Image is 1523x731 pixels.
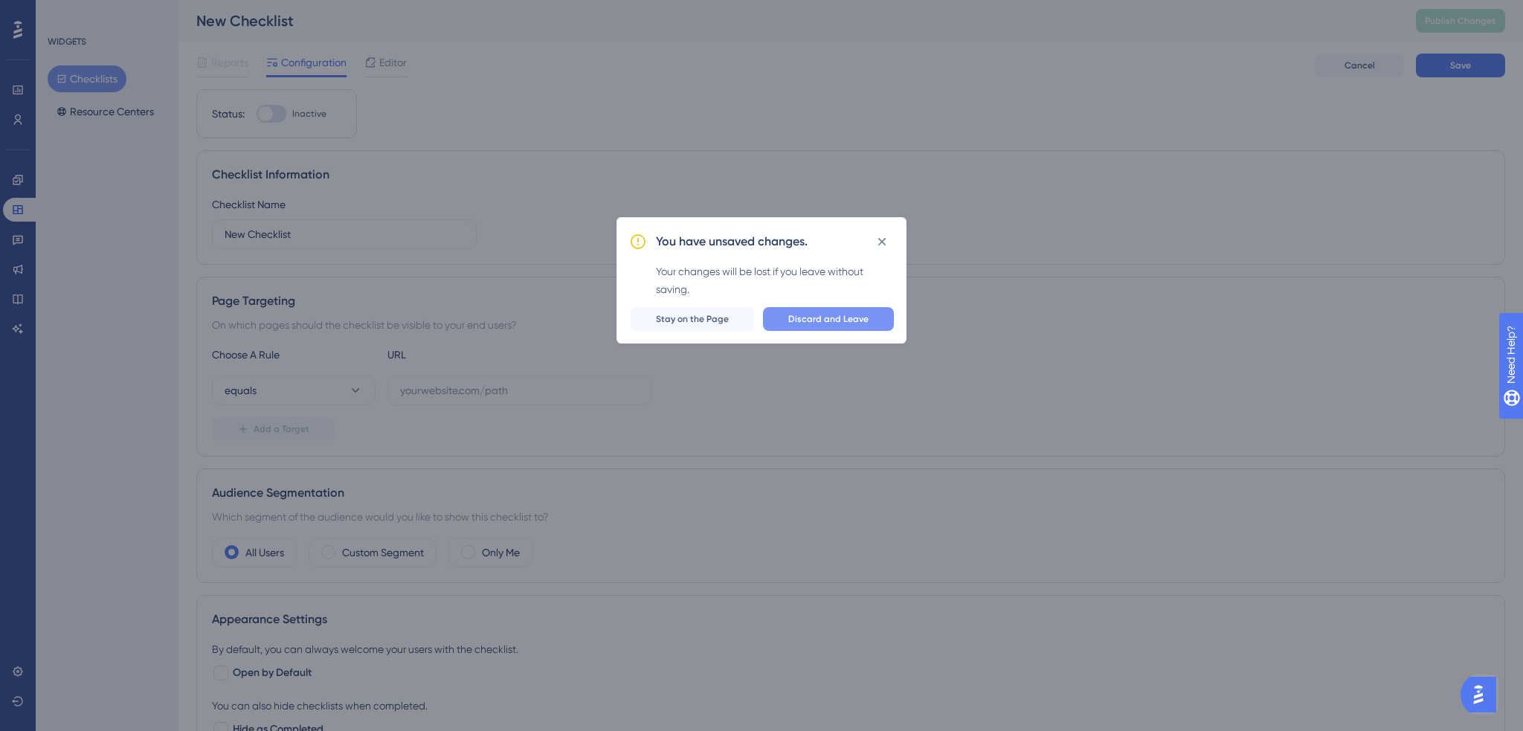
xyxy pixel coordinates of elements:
[656,313,729,325] span: Stay on the Page
[35,4,93,22] span: Need Help?
[1461,672,1505,717] iframe: UserGuiding AI Assistant Launcher
[788,313,869,325] span: Discard and Leave
[656,233,808,251] h2: You have unsaved changes.
[656,263,894,298] div: Your changes will be lost if you leave without saving.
